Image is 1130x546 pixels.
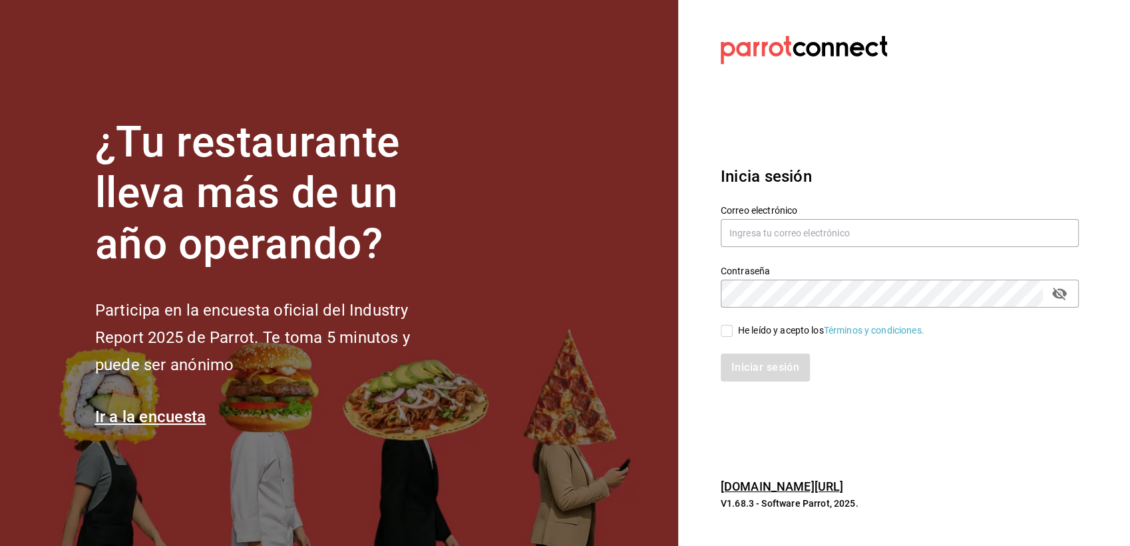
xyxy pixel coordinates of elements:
[721,497,1079,510] p: V1.68.3 - Software Parrot, 2025.
[721,266,1079,275] label: Contraseña
[721,205,1079,214] label: Correo electrónico
[738,324,924,338] div: He leído y acepto los
[824,325,924,336] a: Términos y condiciones.
[721,219,1079,247] input: Ingresa tu correo electrónico
[1048,282,1071,305] button: Campo de contraseña
[95,297,455,378] h2: Participa en la encuesta oficial del Industry Report 2025 de Parrot. Te toma 5 minutos y puede se...
[95,117,455,270] h1: ¿Tu restaurante lleva más de un año operando?
[721,164,1079,188] h3: Inicia sesión
[721,479,843,493] a: [DOMAIN_NAME][URL]
[95,408,206,426] a: Ir a la encuesta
